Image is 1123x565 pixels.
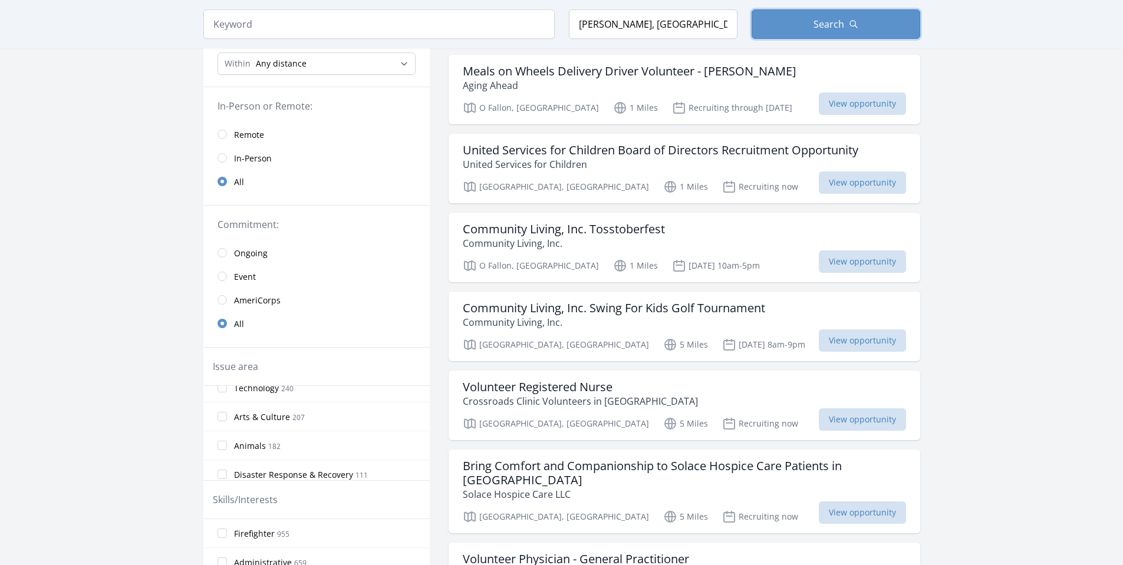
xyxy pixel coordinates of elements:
[203,123,430,146] a: Remote
[218,99,416,113] legend: In-Person or Remote:
[449,292,920,361] a: Community Living, Inc. Swing For Kids Golf Tournament Community Living, Inc. [GEOGRAPHIC_DATA], [...
[292,412,305,422] span: 207
[203,288,430,312] a: AmeriCorps
[234,176,244,188] span: All
[218,217,416,232] legend: Commitment:
[234,129,264,141] span: Remote
[819,408,906,431] span: View opportunity
[234,271,256,283] span: Event
[463,259,599,273] p: O Fallon, [GEOGRAPHIC_DATA]
[203,312,430,335] a: All
[218,528,227,538] input: Firefighter 955
[218,52,416,75] select: Search Radius
[569,9,737,39] input: Location
[463,301,765,315] h3: Community Living, Inc. Swing For Kids Golf Tournament
[819,329,906,352] span: View opportunity
[672,259,760,273] p: [DATE] 10am-5pm
[234,469,353,481] span: Disaster Response & Recovery
[819,92,906,115] span: View opportunity
[355,470,368,480] span: 111
[613,259,658,273] p: 1 Miles
[268,441,281,451] span: 182
[752,9,920,39] button: Search
[613,101,658,115] p: 1 Miles
[234,411,290,423] span: Arts & Culture
[234,382,279,394] span: Technology
[463,394,698,408] p: Crossroads Clinic Volunteers in [GEOGRAPHIC_DATA]
[234,528,275,540] span: Firefighter
[463,315,765,329] p: Community Living, Inc.
[722,338,805,352] p: [DATE] 8am-9pm
[234,440,266,452] span: Animals
[218,383,227,392] input: Technology 240
[814,17,844,31] span: Search
[663,180,708,194] p: 1 Miles
[672,101,792,115] p: Recruiting through [DATE]
[463,143,858,157] h3: United Services for Children Board of Directors Recruitment Opportunity
[819,250,906,273] span: View opportunity
[722,417,798,431] p: Recruiting now
[234,153,272,164] span: In-Person
[234,318,244,330] span: All
[463,417,649,431] p: [GEOGRAPHIC_DATA], [GEOGRAPHIC_DATA]
[449,450,920,533] a: Bring Comfort and Companionship to Solace Hospice Care Patients in [GEOGRAPHIC_DATA] Solace Hospi...
[463,487,906,501] p: Solace Hospice Care LLC
[218,470,227,479] input: Disaster Response & Recovery 111
[449,55,920,124] a: Meals on Wheels Delivery Driver Volunteer - [PERSON_NAME] Aging Ahead O Fallon, [GEOGRAPHIC_DATA]...
[463,236,665,250] p: Community Living, Inc.
[463,157,858,171] p: United Services for Children
[203,170,430,193] a: All
[463,380,698,394] h3: Volunteer Registered Nurse
[663,417,708,431] p: 5 Miles
[449,213,920,282] a: Community Living, Inc. Tosstoberfest Community Living, Inc. O Fallon, [GEOGRAPHIC_DATA] 1 Miles [...
[463,222,665,236] h3: Community Living, Inc. Tosstoberfest
[722,180,798,194] p: Recruiting now
[218,412,227,421] input: Arts & Culture 207
[281,384,294,394] span: 240
[463,459,906,487] h3: Bring Comfort and Companionship to Solace Hospice Care Patients in [GEOGRAPHIC_DATA]
[463,338,649,352] p: [GEOGRAPHIC_DATA], [GEOGRAPHIC_DATA]
[463,510,649,524] p: [GEOGRAPHIC_DATA], [GEOGRAPHIC_DATA]
[203,265,430,288] a: Event
[203,241,430,265] a: Ongoing
[203,9,555,39] input: Keyword
[722,510,798,524] p: Recruiting now
[234,247,268,259] span: Ongoing
[463,78,796,92] p: Aging Ahead
[463,101,599,115] p: O Fallon, [GEOGRAPHIC_DATA]
[463,180,649,194] p: [GEOGRAPHIC_DATA], [GEOGRAPHIC_DATA]
[663,510,708,524] p: 5 Miles
[819,501,906,524] span: View opportunity
[213,359,258,374] legend: Issue area
[819,171,906,194] span: View opportunity
[449,371,920,440] a: Volunteer Registered Nurse Crossroads Clinic Volunteers in [GEOGRAPHIC_DATA] [GEOGRAPHIC_DATA], [...
[218,441,227,450] input: Animals 182
[463,64,796,78] h3: Meals on Wheels Delivery Driver Volunteer - [PERSON_NAME]
[277,529,289,539] span: 955
[449,134,920,203] a: United Services for Children Board of Directors Recruitment Opportunity United Services for Child...
[213,493,278,507] legend: Skills/Interests
[234,295,281,306] span: AmeriCorps
[203,146,430,170] a: In-Person
[663,338,708,352] p: 5 Miles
